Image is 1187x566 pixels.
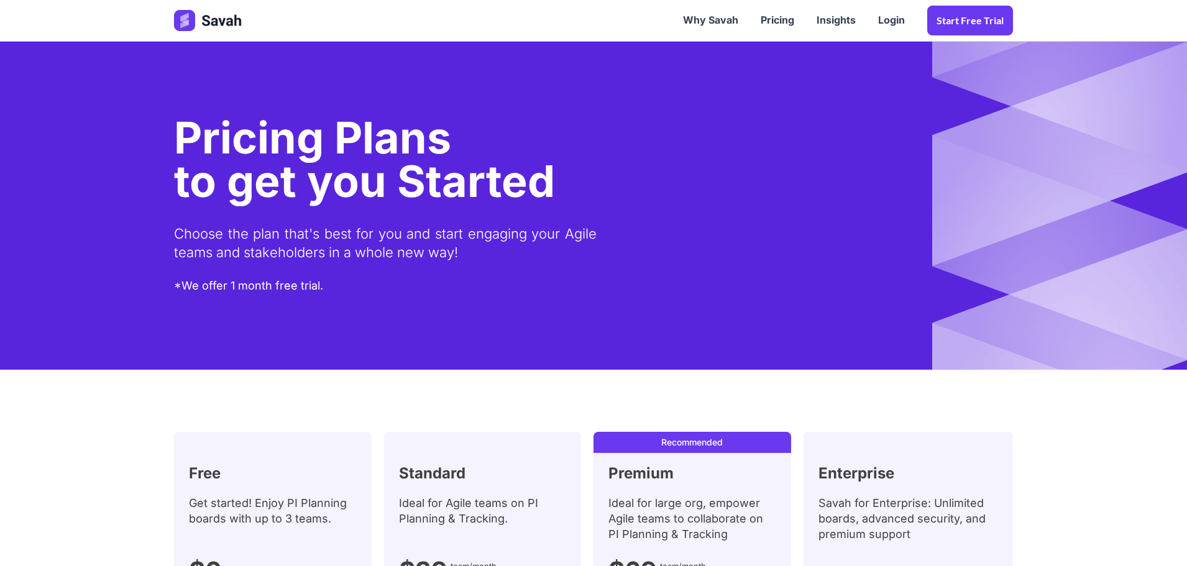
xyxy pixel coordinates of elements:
div: Pricing Plans [174,110,555,166]
div: Get started! Enjoy PI Planning boards with up to 3 teams. [189,495,357,551]
a: Insights [805,1,867,40]
h2: Free [189,462,221,485]
a: Login [867,1,916,40]
h2: Premium [608,462,674,485]
a: Why Savah [672,1,749,40]
span: to get you Started [174,155,555,208]
h2: Standard [399,462,465,485]
div: Ideal for large org, empower Agile teams to collaborate on PI Planning & Tracking [608,495,776,551]
div: Ideal for Agile teams on PI Planning & Tracking. [399,495,567,551]
div: *We offer 1 month free trial. [174,277,323,295]
h2: Enterprise [818,462,894,485]
a: Pricing [749,1,805,40]
div: Choose the plan that's best for you and start engaging your Agile teams and stakeholders in a who... [174,209,597,278]
a: Start Free trial [927,6,1013,35]
div: Recommended [597,436,787,449]
div: Savah for Enterprise: Unlimited boards, advanced security, and premium support [818,495,999,551]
